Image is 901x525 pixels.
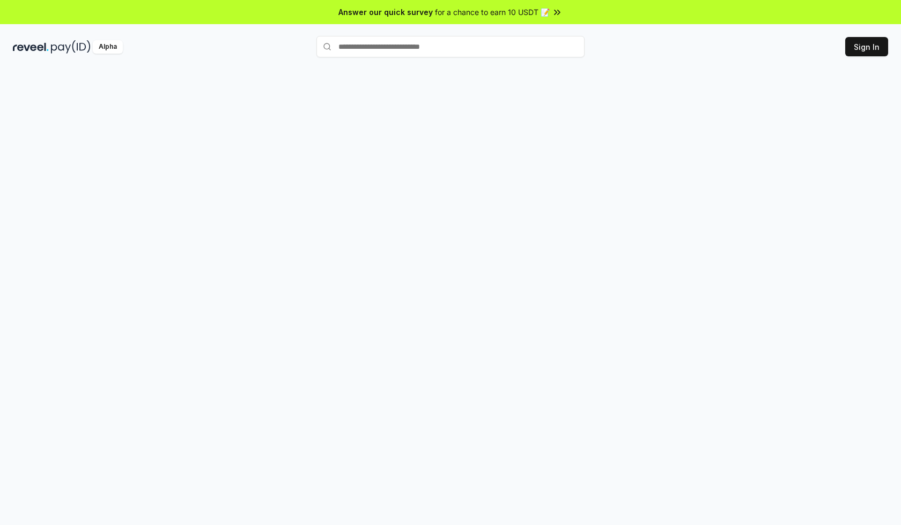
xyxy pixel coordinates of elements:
[338,6,433,18] span: Answer our quick survey
[51,40,91,54] img: pay_id
[435,6,550,18] span: for a chance to earn 10 USDT 📝
[845,37,888,56] button: Sign In
[93,40,123,54] div: Alpha
[13,40,49,54] img: reveel_dark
